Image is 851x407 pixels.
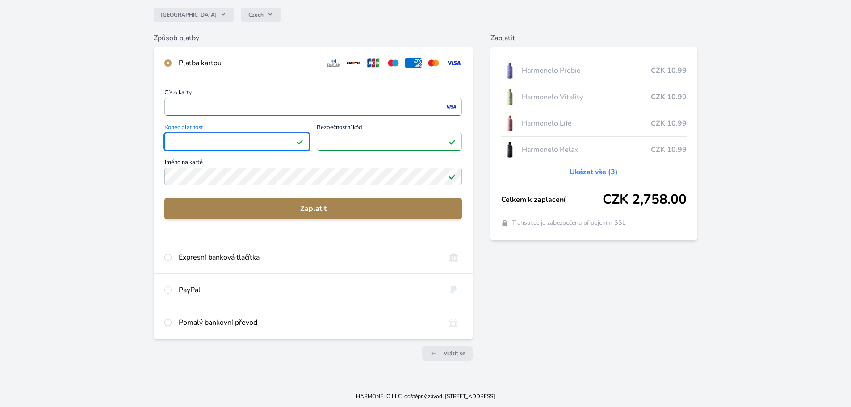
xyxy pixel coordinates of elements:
[522,118,651,129] span: Harmonelo Life
[161,11,217,18] span: [GEOGRAPHIC_DATA]
[490,33,697,43] h6: Zaplatit
[651,65,687,76] span: CZK 10.99
[445,252,462,263] img: onlineBanking_CZ.svg
[570,167,618,177] a: Ukázat vše (3)
[296,138,303,145] img: Platné pole
[501,59,518,82] img: CLEAN_PROBIO_se_stinem_x-lo.jpg
[445,103,457,111] img: visa
[325,58,342,68] img: diners.svg
[522,92,651,102] span: Harmonelo Vitality
[168,135,306,148] iframe: Iframe pro datum vypršení platnosti
[603,192,687,208] span: CZK 2,758.00
[405,58,422,68] img: amex.svg
[651,144,687,155] span: CZK 10.99
[449,138,456,145] img: Platné pole
[164,198,462,219] button: Zaplatit
[501,194,603,205] span: Celkem k zaplacení
[317,125,462,133] span: Bezpečnostní kód
[422,346,473,361] a: Vrátit se
[179,58,318,68] div: Platba kartou
[154,33,473,43] h6: Způsob platby
[501,138,518,161] img: CLEAN_RELAX_se_stinem_x-lo.jpg
[445,317,462,328] img: bankTransfer_IBAN.svg
[651,92,687,102] span: CZK 10.99
[512,218,626,227] span: Transakce je zabezpečena připojením SSL
[241,8,281,22] button: Czech
[501,86,518,108] img: CLEAN_VITALITY_se_stinem_x-lo.jpg
[168,101,458,113] iframe: Iframe pro číslo karty
[179,317,438,328] div: Pomalý bankovní převod
[501,112,518,134] img: CLEAN_LIFE_se_stinem_x-lo.jpg
[449,173,456,180] img: Platné pole
[445,285,462,295] img: paypal.svg
[164,159,462,168] span: Jméno na kartě
[345,58,362,68] img: discover.svg
[154,8,234,22] button: [GEOGRAPHIC_DATA]
[522,65,651,76] span: Harmonelo Probio
[444,350,465,357] span: Vrátit se
[522,144,651,155] span: Harmonelo Relax
[248,11,264,18] span: Czech
[164,90,462,98] span: Číslo karty
[179,252,438,263] div: Expresní banková tlačítka
[321,135,458,148] iframe: Iframe pro bezpečnostní kód
[164,125,310,133] span: Konec platnosti
[365,58,382,68] img: jcb.svg
[179,285,438,295] div: PayPal
[172,203,455,214] span: Zaplatit
[445,58,462,68] img: visa.svg
[651,118,687,129] span: CZK 10.99
[425,58,442,68] img: mc.svg
[293,138,305,146] img: Konec platnosti
[164,168,462,185] input: Jméno na kartěPlatné pole
[385,58,402,68] img: maestro.svg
